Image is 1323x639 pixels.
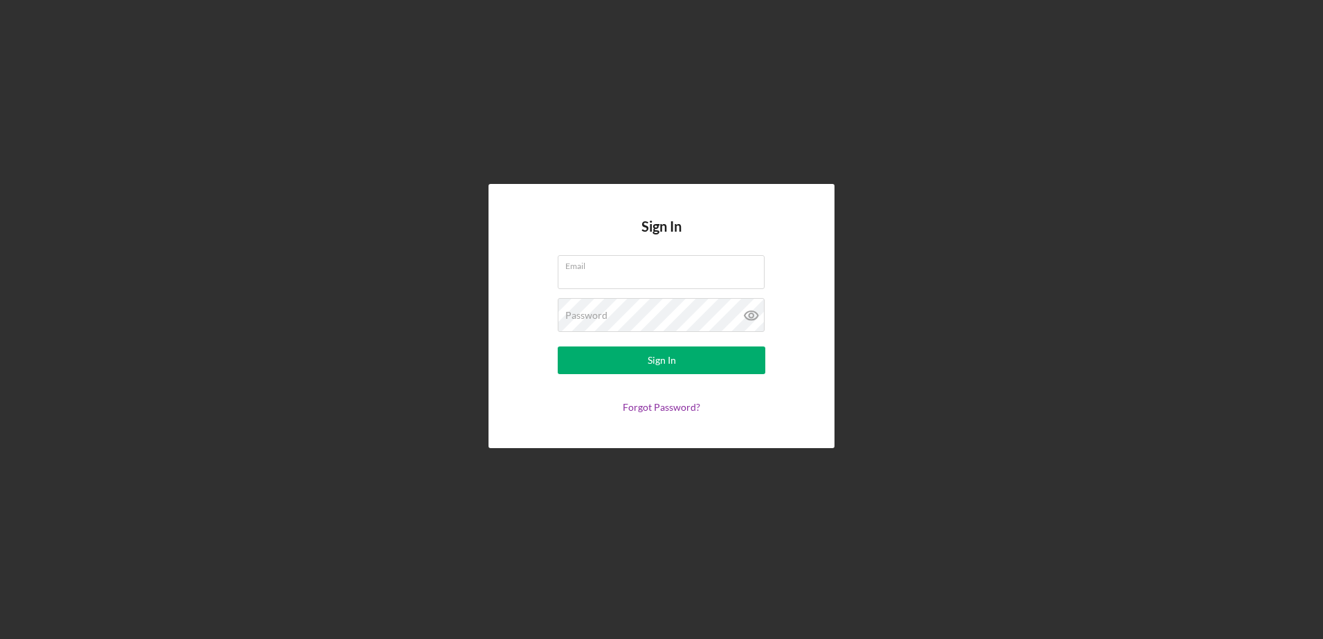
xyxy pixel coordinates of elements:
label: Password [565,310,608,321]
h4: Sign In [641,219,682,255]
label: Email [565,256,765,271]
div: Sign In [648,346,676,374]
a: Forgot Password? [623,401,700,413]
button: Sign In [558,346,765,374]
